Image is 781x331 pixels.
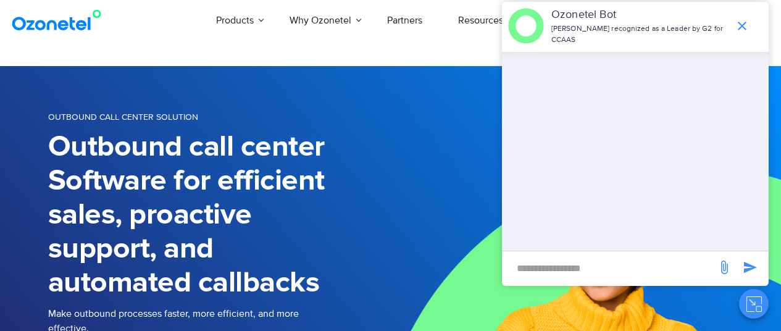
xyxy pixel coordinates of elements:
p: [PERSON_NAME] recognized as a Leader by G2 for CCAAS [551,23,729,46]
span: end chat or minimize [730,14,754,38]
div: new-msg-input [508,258,711,280]
span: OUTBOUND CALL CENTER SOLUTION [48,112,198,122]
img: header [508,8,544,44]
button: Close chat [739,289,769,319]
h1: Outbound call center Software for efficient sales, proactive support, and automated callbacks [48,130,391,300]
p: Ozonetel Bot [551,7,729,23]
span: send message [712,255,737,280]
span: send message [738,255,762,280]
